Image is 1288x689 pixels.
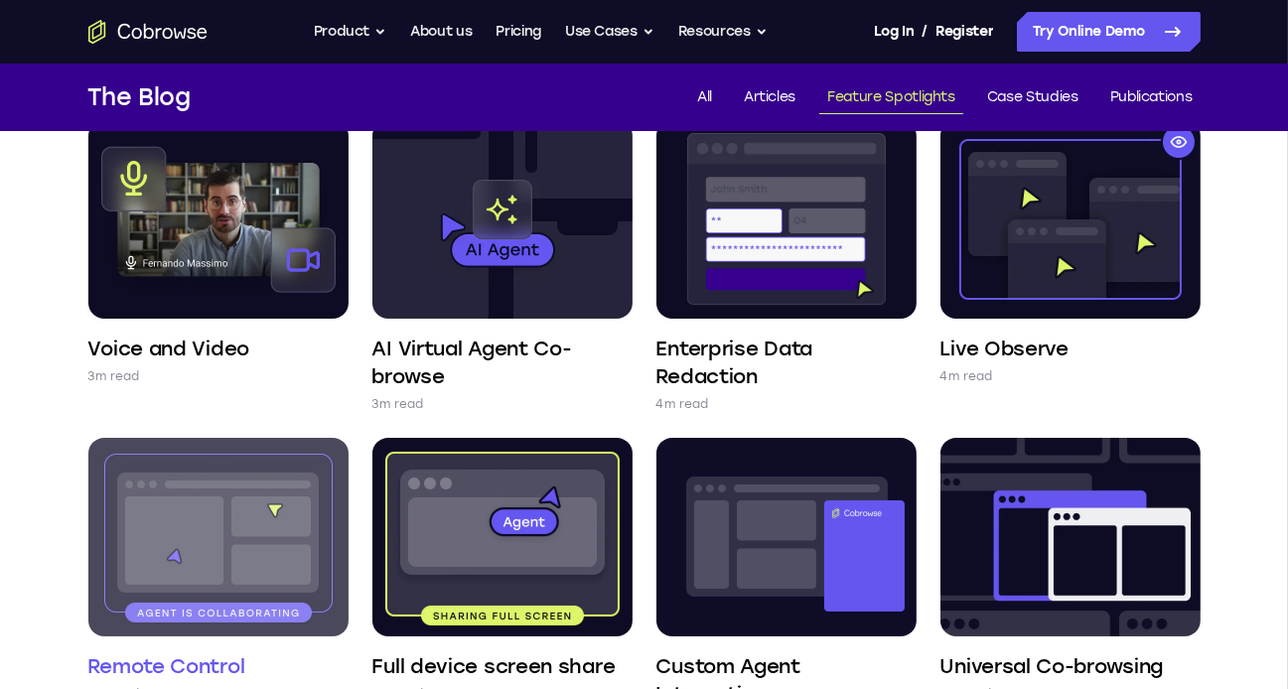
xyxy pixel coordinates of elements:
a: Enterprise Data Redaction 4m read [656,120,917,414]
span: / [922,20,928,44]
p: 4m read [940,366,993,386]
img: Full device screen share [372,438,633,636]
h4: AI Virtual Agent Co-browse [372,335,633,390]
a: About us [410,12,472,52]
img: Universal Co-browsing [940,438,1201,636]
img: AI Virtual Agent Co-browse [372,120,633,319]
h4: Universal Co-browsing [940,652,1164,680]
p: 3m read [372,394,424,414]
h4: Full device screen share [372,652,616,680]
img: Remote Control [88,438,349,636]
h4: Enterprise Data Redaction [656,335,917,390]
button: Use Cases [565,12,654,52]
img: Voice and Video [88,120,349,319]
img: Enterprise Data Redaction [656,120,917,319]
a: Case Studies [979,81,1086,114]
a: Live Observe 4m read [940,120,1201,386]
h4: Live Observe [940,335,1069,362]
a: Articles [736,81,803,114]
button: Product [314,12,387,52]
a: Voice and Video 3m read [88,120,349,386]
a: Log In [874,12,914,52]
p: 3m read [88,366,140,386]
a: Register [935,12,993,52]
a: Go to the home page [88,20,208,44]
button: Resources [678,12,768,52]
p: 4m read [656,394,709,414]
a: Pricing [496,12,541,52]
a: All [689,81,720,114]
h4: Voice and Video [88,335,250,362]
a: Feature Spotlights [819,81,963,114]
img: Custom Agent Integrations [656,438,917,636]
h1: The Blog [88,79,191,115]
a: Publications [1102,81,1201,114]
img: Live Observe [940,120,1201,319]
a: AI Virtual Agent Co-browse 3m read [372,120,633,414]
a: Try Online Demo [1017,12,1201,52]
h4: Remote Control [88,652,245,680]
